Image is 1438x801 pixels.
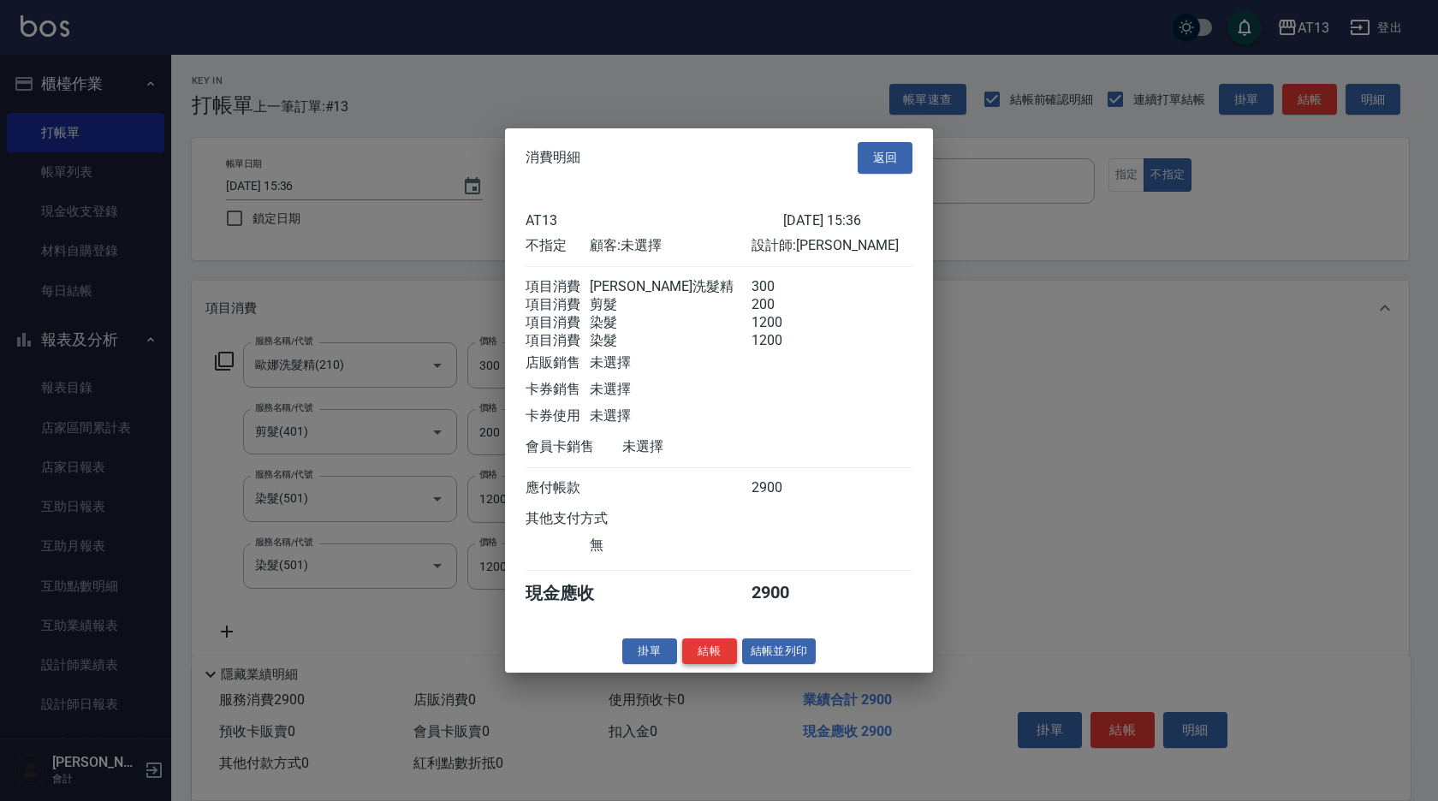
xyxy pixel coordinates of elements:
[526,295,590,313] div: 項目消費
[622,638,677,664] button: 掛單
[752,478,816,496] div: 2900
[526,581,622,604] div: 現金應收
[590,380,751,398] div: 未選擇
[590,236,751,254] div: 顧客: 未選擇
[752,313,816,331] div: 1200
[526,277,590,295] div: 項目消費
[526,149,580,166] span: 消費明細
[526,509,655,527] div: 其他支付方式
[590,406,751,424] div: 未選擇
[752,581,816,604] div: 2900
[526,211,783,228] div: AT13
[526,406,590,424] div: 卡券使用
[526,331,590,349] div: 項目消費
[742,638,817,664] button: 結帳並列印
[590,331,751,349] div: 染髮
[526,236,590,254] div: 不指定
[858,142,912,174] button: 返回
[590,313,751,331] div: 染髮
[752,277,816,295] div: 300
[526,353,590,371] div: 店販銷售
[752,295,816,313] div: 200
[783,211,912,228] div: [DATE] 15:36
[752,236,912,254] div: 設計師: [PERSON_NAME]
[526,437,622,455] div: 會員卡銷售
[590,277,751,295] div: [PERSON_NAME]洗髮精
[526,313,590,331] div: 項目消費
[526,380,590,398] div: 卡券銷售
[590,353,751,371] div: 未選擇
[622,437,783,455] div: 未選擇
[682,638,737,664] button: 結帳
[752,331,816,349] div: 1200
[526,478,590,496] div: 應付帳款
[590,295,751,313] div: 剪髮
[590,536,751,554] div: 無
